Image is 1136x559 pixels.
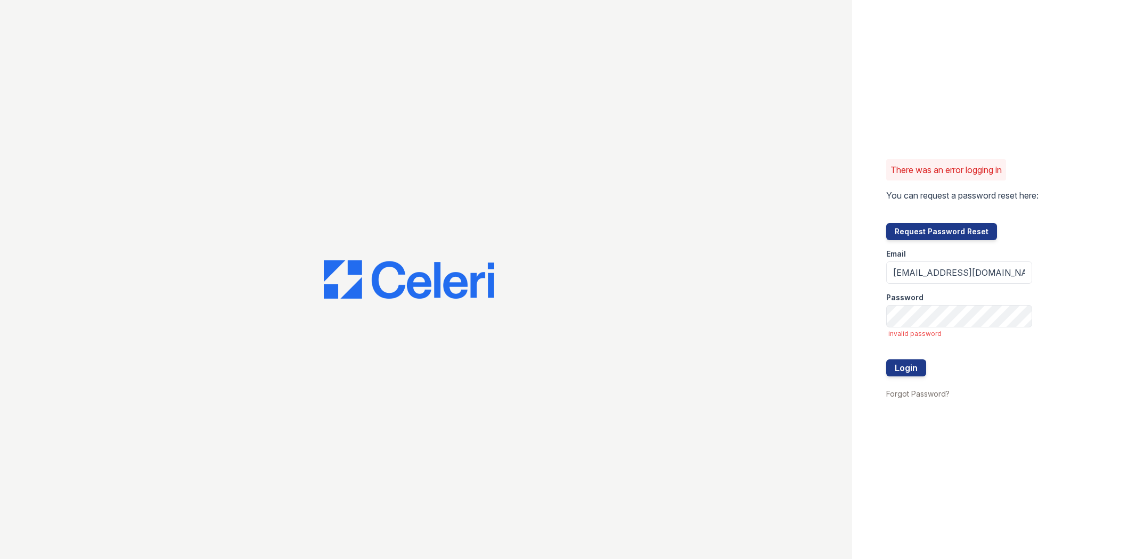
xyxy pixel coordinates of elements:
[886,292,923,303] label: Password
[886,189,1039,202] p: You can request a password reset here:
[886,359,926,376] button: Login
[888,330,1032,338] span: invalid password
[886,389,950,398] a: Forgot Password?
[886,249,906,259] label: Email
[890,163,1002,176] p: There was an error logging in
[324,260,494,299] img: CE_Logo_Blue-a8612792a0a2168367f1c8372b55b34899dd931a85d93a1a3d3e32e68fde9ad4.png
[886,223,997,240] button: Request Password Reset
